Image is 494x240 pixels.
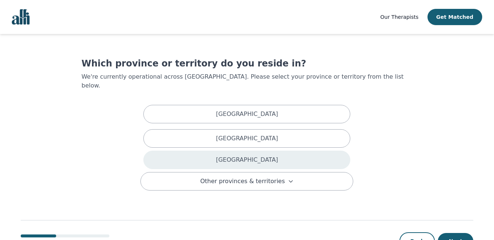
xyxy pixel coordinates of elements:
a: Our Therapists [380,13,418,21]
img: alli logo [12,9,30,25]
p: [GEOGRAPHIC_DATA] [216,110,278,119]
p: [GEOGRAPHIC_DATA] [216,134,278,143]
span: Other provinces & territories [200,177,285,186]
p: We're currently operational across [GEOGRAPHIC_DATA]. Please select your province or territory fr... [81,72,412,90]
h1: Which province or territory do you reside in? [81,58,412,69]
button: Other provinces & territories [140,172,353,191]
p: [GEOGRAPHIC_DATA] [216,155,278,164]
button: Get Matched [427,9,482,25]
span: Our Therapists [380,14,418,20]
